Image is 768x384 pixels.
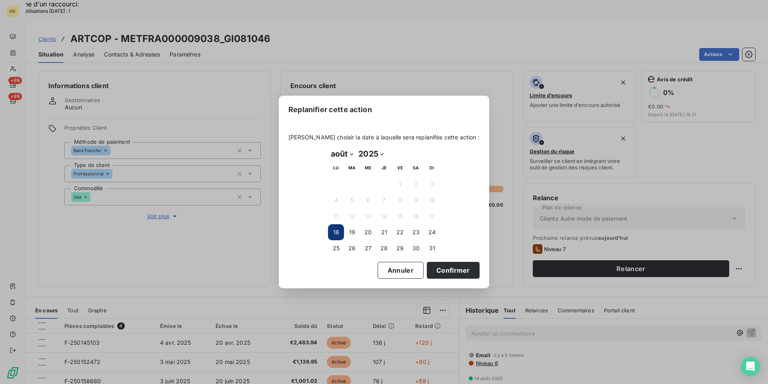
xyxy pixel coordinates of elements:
[288,104,372,115] span: Replanifier cette action
[408,240,424,256] button: 30
[424,192,440,208] button: 10
[360,160,376,176] th: mercredi
[376,192,392,208] button: 7
[328,192,344,208] button: 4
[328,224,344,240] button: 18
[392,192,408,208] button: 8
[376,224,392,240] button: 21
[424,208,440,224] button: 17
[376,208,392,224] button: 14
[344,208,360,224] button: 12
[360,192,376,208] button: 6
[378,262,424,279] button: Annuler
[392,224,408,240] button: 22
[376,160,392,176] th: jeudi
[360,224,376,240] button: 20
[424,176,440,192] button: 3
[424,240,440,256] button: 31
[408,176,424,192] button: 2
[344,224,360,240] button: 19
[408,192,424,208] button: 9
[328,208,344,224] button: 11
[408,160,424,176] th: samedi
[427,262,480,279] button: Confirmer
[741,357,760,376] div: Open Intercom Messenger
[408,208,424,224] button: 16
[328,240,344,256] button: 25
[344,240,360,256] button: 26
[424,224,440,240] button: 24
[392,160,408,176] th: vendredi
[344,160,360,176] th: mardi
[424,160,440,176] th: dimanche
[376,240,392,256] button: 28
[392,240,408,256] button: 29
[408,224,424,240] button: 23
[360,240,376,256] button: 27
[392,176,408,192] button: 1
[360,208,376,224] button: 13
[288,133,480,141] span: [PERSON_NAME] choisir la date à laquelle sera replanifée cette action :
[344,192,360,208] button: 5
[328,160,344,176] th: lundi
[392,208,408,224] button: 15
